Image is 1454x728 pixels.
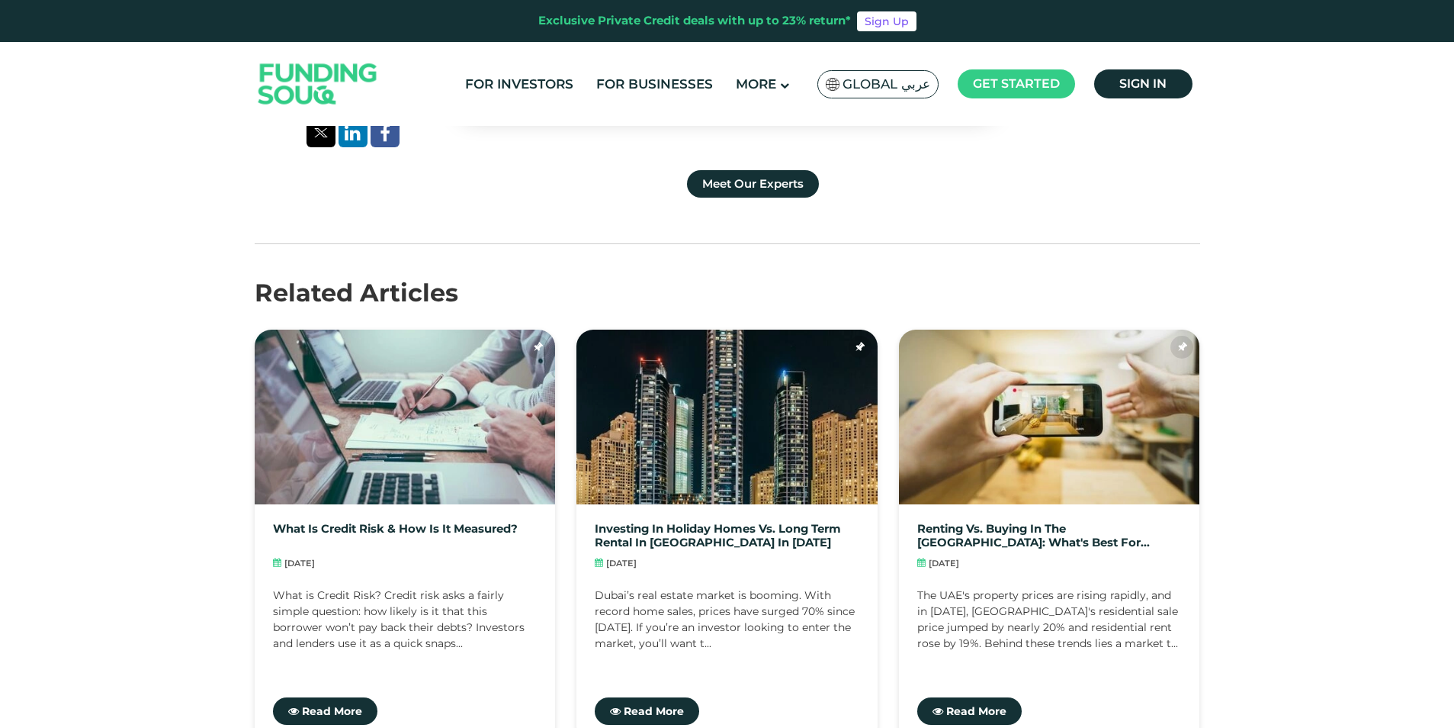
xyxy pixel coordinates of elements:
[273,523,518,549] a: What Is Credit Risk & How Is It Measured?
[255,278,458,308] span: Related Articles
[592,72,717,97] a: For Businesses
[461,72,577,97] a: For Investors
[929,557,959,570] span: [DATE]
[973,76,1060,91] span: Get started
[946,704,1006,718] span: Read More
[314,128,328,137] img: twitter
[857,11,916,31] a: Sign Up
[917,523,1182,549] a: Renting vs. Buying in the [GEOGRAPHIC_DATA]: What's Best for Expats in [DATE]?
[595,523,859,549] a: Investing in Holiday Homes vs. Long Term Rental in [GEOGRAPHIC_DATA] in [DATE]
[687,170,819,198] a: Meet Our Experts
[899,330,1200,504] img: blogImage
[595,697,699,725] a: Read More
[1094,69,1192,98] a: Sign in
[255,330,556,504] img: blogImage
[1119,76,1167,91] span: Sign in
[917,697,1022,725] a: Read More
[843,76,930,93] span: Global عربي
[273,588,538,664] div: What is Credit Risk? Credit risk asks a fairly simple question: how likely is it that this borrow...
[538,12,851,30] div: Exclusive Private Credit deals with up to 23% return*
[606,557,637,570] span: [DATE]
[624,704,684,718] span: Read More
[826,78,839,91] img: SA Flag
[243,46,393,123] img: Logo
[284,557,315,570] span: [DATE]
[302,704,362,718] span: Read More
[576,330,878,504] img: blogImage
[736,76,776,92] span: More
[595,588,859,664] div: Dubai’s real estate market is booming. With record home sales, prices have surged 70% since [DATE...
[273,697,377,725] a: Read More
[917,588,1182,664] div: The UAE's property prices are rising rapidly, and in [DATE], [GEOGRAPHIC_DATA]'s residential sale...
